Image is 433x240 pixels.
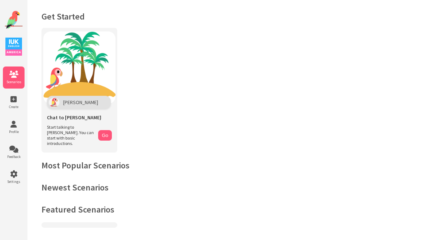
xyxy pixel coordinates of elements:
[41,182,419,193] h2: Newest Scenarios
[41,204,419,215] h2: Featured Scenarios
[41,11,419,22] h1: Get Started
[63,99,98,106] span: [PERSON_NAME]
[49,98,60,107] img: Polly
[5,38,22,56] img: IUK Logo
[98,130,112,141] button: Go
[3,104,25,109] span: Create
[47,124,95,146] span: Start talking to [PERSON_NAME]. You can start with basic introductions.
[5,11,23,29] img: Website Logo
[41,160,419,171] h2: Most Popular Scenarios
[47,114,101,121] span: Chat to [PERSON_NAME]
[3,179,25,184] span: Settings
[3,154,25,159] span: Feedback
[3,80,25,84] span: Scenarios
[3,129,25,134] span: Profile
[43,31,115,104] img: Chat with Polly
